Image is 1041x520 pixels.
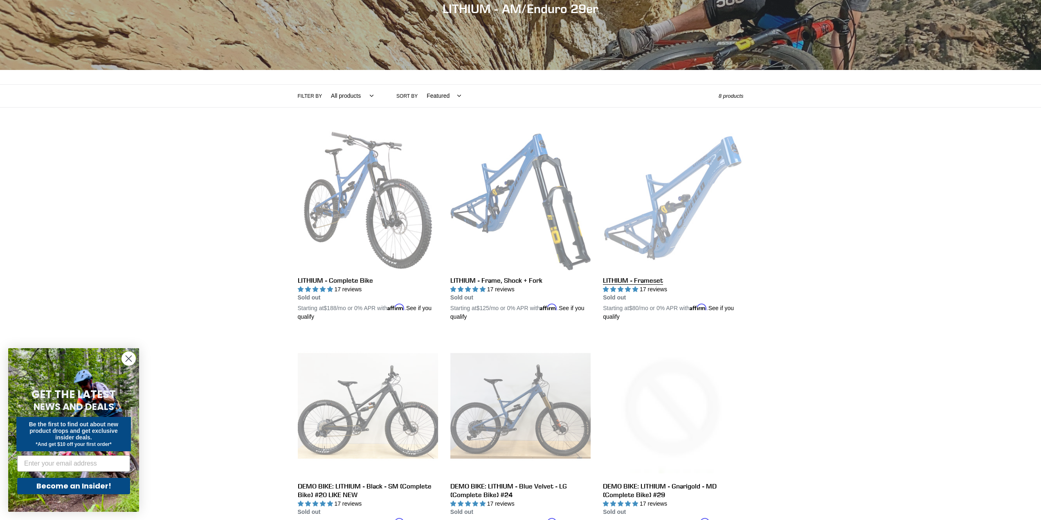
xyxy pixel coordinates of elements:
[121,351,136,366] button: Close dialog
[443,1,598,16] span: LITHIUM - AM/Enduro 29er
[17,478,130,494] button: Become an Insider!
[17,455,130,472] input: Enter your email address
[396,92,418,100] label: Sort by
[719,93,744,99] span: 8 products
[31,387,116,402] span: GET THE LATEST
[34,400,114,413] span: NEWS AND DEALS
[298,92,322,100] label: Filter by
[36,441,111,447] span: *And get $10 off your first order*
[29,421,119,441] span: Be the first to find out about new product drops and get exclusive insider deals.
